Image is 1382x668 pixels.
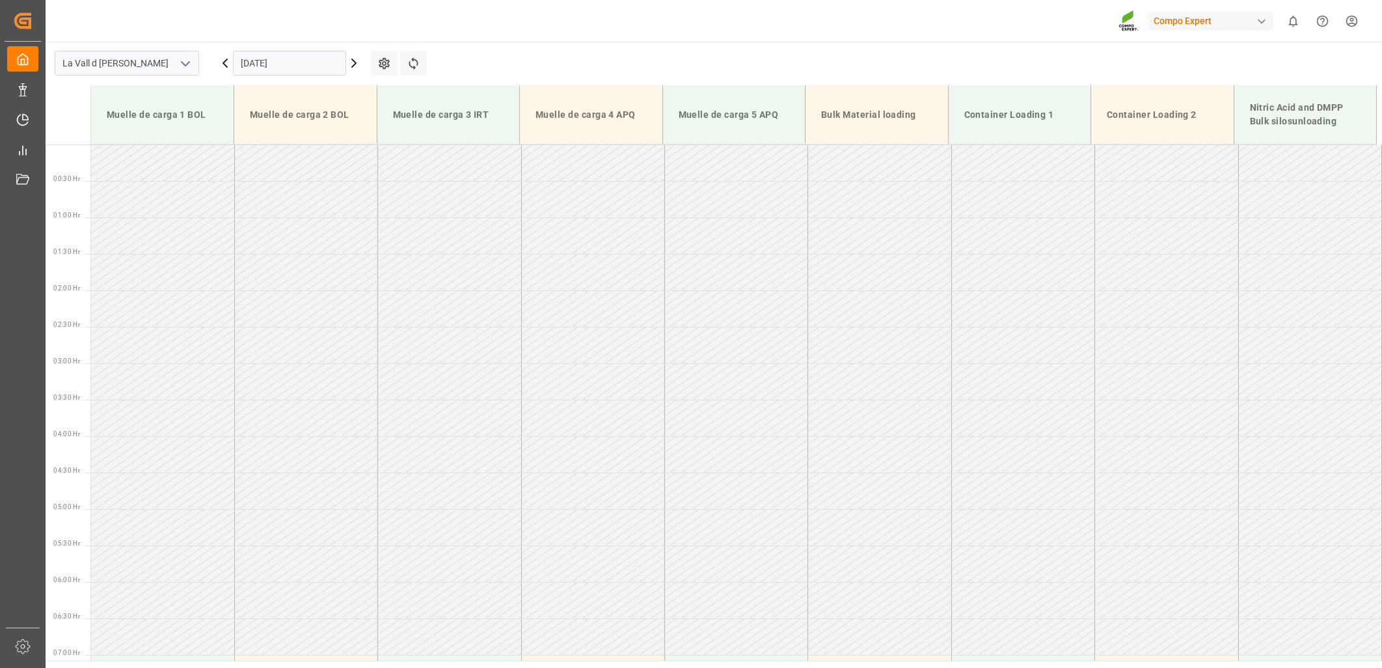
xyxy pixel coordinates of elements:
[175,53,195,74] button: open menu
[53,613,80,620] span: 06:30 Hr
[530,103,652,127] div: Muelle de carga 4 APQ
[53,285,80,292] span: 02:00 Hr
[673,103,795,127] div: Muelle de carga 5 APQ
[53,467,80,474] span: 04:30 Hr
[245,103,366,127] div: Muelle de carga 2 BOL
[1118,10,1139,33] img: Screenshot%202023-09-29%20at%2010.02.21.png_1712312052.png
[53,649,80,656] span: 07:00 Hr
[53,576,80,583] span: 06:00 Hr
[53,357,80,365] span: 03:00 Hr
[959,103,1081,127] div: Container Loading 1
[233,51,346,76] input: DD.MM.YYYY
[816,103,938,127] div: Bulk Material loading
[53,212,80,219] span: 01:00 Hr
[1148,12,1273,31] div: Compo Expert
[1148,8,1279,33] button: Compo Expert
[53,430,80,438] span: 04:00 Hr
[53,503,80,510] span: 05:00 Hr
[102,103,223,127] div: Muelle de carga 1 BOL
[53,540,80,547] span: 05:30 Hr
[1245,96,1366,133] div: Nitric Acid and DMPP Bulk silosunloading
[55,51,199,76] input: Type to search/select
[1279,7,1308,36] button: show 0 new notifications
[53,394,80,401] span: 03:30 Hr
[388,103,509,127] div: Muelle de carga 3 IRT
[1308,7,1337,36] button: Help Center
[53,175,80,182] span: 00:30 Hr
[1102,103,1223,127] div: Container Loading 2
[53,321,80,328] span: 02:30 Hr
[53,248,80,255] span: 01:30 Hr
